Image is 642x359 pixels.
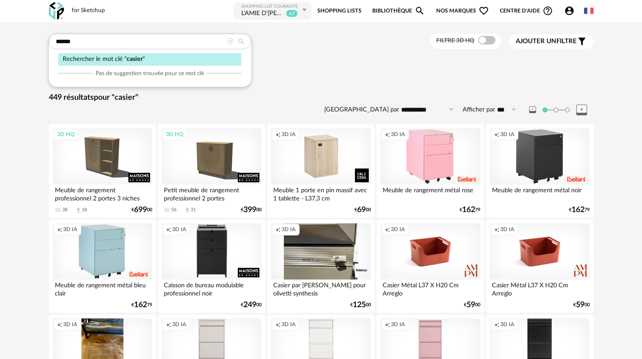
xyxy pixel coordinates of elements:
[281,321,296,328] span: 3D IA
[385,321,390,328] span: Creation icon
[576,302,585,308] span: 59
[355,207,371,213] div: € 00
[317,1,361,21] a: Shopping Lists
[127,56,143,62] span: casier
[241,4,300,10] div: Shopping List courante
[82,207,87,213] div: 18
[391,131,405,138] span: 3D IA
[62,207,67,213] div: 38
[57,226,62,233] span: Creation icon
[324,106,399,114] label: [GEOGRAPHIC_DATA] par
[500,321,514,328] span: 3D IA
[243,302,256,308] span: 249
[436,1,489,21] span: Nos marques
[584,6,594,16] img: fr
[281,226,296,233] span: 3D IA
[57,321,62,328] span: Creation icon
[94,94,138,102] span: pour "casier"
[516,37,577,46] span: filtre
[353,302,366,308] span: 125
[53,129,78,140] div: 3D HQ
[494,131,499,138] span: Creation icon
[162,184,261,202] div: Petit meuble de rangement professionnel 2 portes
[131,302,152,308] div: € 79
[490,184,589,202] div: Meuble de rangement métal noir
[466,302,475,308] span: 59
[463,106,495,114] label: Afficher par
[58,53,241,66] div: Rechercher le mot clé " "
[391,226,405,233] span: 3D IA
[486,124,593,218] a: Creation icon 3D IA Meuble de rangement métal noir €16279
[131,207,152,213] div: € 00
[275,131,281,138] span: Creation icon
[436,38,474,44] span: Filtre 3D HQ
[267,124,374,218] a: Creation icon 3D IA Meuble 1 porte en pin massif avec 1 tablette - L37,3 cm €6900
[377,124,484,218] a: Creation icon 3D IA Meuble de rangement métal rose €16279
[271,184,371,202] div: Meuble 1 porte en pin massif avec 1 tablette - L37,3 cm
[573,302,590,308] div: € 00
[286,10,298,17] sup: 47
[49,124,156,218] a: 3D HQ Meuble de rangement professionnel 2 portes 3 niches 38 Download icon 18 €69900
[184,207,191,213] span: Download icon
[96,70,204,77] span: Pas de suggestion trouvée pour ce mot clé
[53,184,152,202] div: Meuble de rangement professionnel 2 portes 3 niches
[494,226,499,233] span: Creation icon
[158,219,265,313] a: Creation icon 3D IA Caisson de bureau modulable professionnel noir €24900
[49,219,156,313] a: Creation icon 3D IA Meuble de rangement métal bleu clair €16279
[460,207,480,213] div: € 79
[372,1,425,21] a: BibliothèqueMagnify icon
[572,207,585,213] span: 162
[275,226,281,233] span: Creation icon
[166,321,171,328] span: Creation icon
[569,207,590,213] div: € 79
[134,207,147,213] span: 699
[494,321,499,328] span: Creation icon
[357,207,366,213] span: 69
[564,6,575,16] span: Account Circle icon
[377,219,484,313] a: Creation icon 3D IA Casier Métal L37 X H20 Cm Arreglo €5900
[380,184,480,202] div: Meuble de rangement métal rose
[281,131,296,138] span: 3D IA
[385,131,390,138] span: Creation icon
[564,6,578,16] span: Account Circle icon
[509,34,594,49] button: Ajouter unfiltre Filter icon
[500,131,514,138] span: 3D IA
[462,207,475,213] span: 162
[464,302,480,308] div: € 00
[63,226,77,233] span: 3D IA
[171,207,176,213] div: 56
[241,10,284,18] div: L'AMIE D'HILDEGARDE
[49,93,594,103] div: 449 résultats
[516,38,556,44] span: Ajouter un
[350,302,371,308] div: € 00
[267,219,374,313] a: Creation icon 3D IA Casier par [PERSON_NAME] pour olivetti synthesis €12500
[577,36,587,47] span: Filter icon
[500,6,553,16] span: Centre d'aideHelp Circle Outline icon
[380,280,480,297] div: Casier Métal L37 X H20 Cm Arreglo
[391,321,405,328] span: 3D IA
[63,321,77,328] span: 3D IA
[241,207,262,213] div: € 00
[275,321,281,328] span: Creation icon
[162,129,187,140] div: 3D HQ
[415,6,425,16] span: Magnify icon
[75,207,82,213] span: Download icon
[72,7,105,15] div: for Sketchup
[500,226,514,233] span: 3D IA
[479,6,489,16] span: Heart Outline icon
[49,2,64,20] img: OXP
[271,280,371,297] div: Casier par [PERSON_NAME] pour olivetti synthesis
[158,124,265,218] a: 3D HQ Petit meuble de rangement professionnel 2 portes 56 Download icon 31 €39900
[241,302,262,308] div: € 00
[385,226,390,233] span: Creation icon
[543,6,553,16] span: Help Circle Outline icon
[243,207,256,213] span: 399
[490,280,589,297] div: Casier Métal L37 X H20 Cm Arreglo
[191,207,196,213] div: 31
[134,302,147,308] span: 162
[53,280,152,297] div: Meuble de rangement métal bleu clair
[166,226,171,233] span: Creation icon
[486,219,593,313] a: Creation icon 3D IA Casier Métal L37 X H20 Cm Arreglo €5900
[162,280,261,297] div: Caisson de bureau modulable professionnel noir
[172,226,186,233] span: 3D IA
